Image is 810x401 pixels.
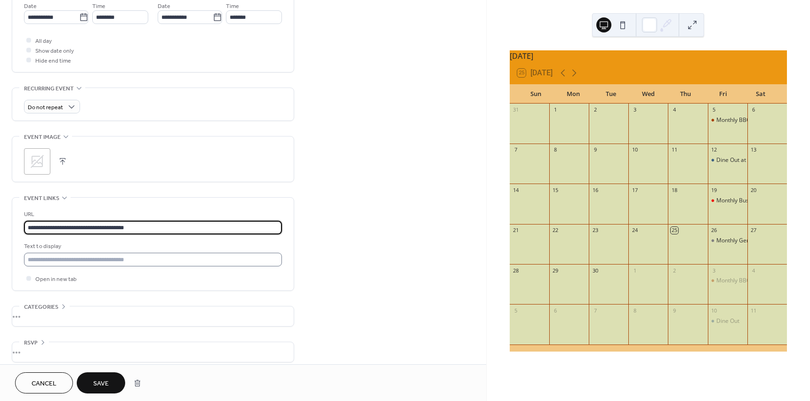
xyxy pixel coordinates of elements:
span: Event links [24,193,59,203]
span: Date [158,1,170,11]
div: 6 [552,307,559,314]
button: Save [77,372,125,393]
div: URL [24,209,280,219]
div: Dine Out at Redcliffe Tavern [708,156,747,164]
div: 9 [671,307,678,314]
div: Sun [517,85,555,104]
div: 28 [513,267,520,274]
div: 19 [711,186,718,193]
div: Monthly Bus Trip - Country Drive Lake Wyralong [708,197,747,205]
div: 31 [513,106,520,113]
div: [DATE] [510,50,787,62]
div: 12 [711,146,718,153]
div: 30 [592,267,599,274]
div: ••• [12,342,294,362]
span: Cancel [32,379,56,389]
div: ••• [12,306,294,326]
span: Save [93,379,109,389]
div: 8 [552,146,559,153]
div: 9 [592,146,599,153]
div: 17 [631,186,638,193]
span: RSVP [24,338,38,348]
div: Text to display [24,241,280,251]
span: Show date only [35,46,74,56]
div: 14 [513,186,520,193]
div: 27 [750,227,757,234]
div: 11 [750,307,757,314]
span: Categories [24,302,58,312]
span: Time [92,1,105,11]
div: Dine Out [716,317,739,325]
div: 29 [552,267,559,274]
div: Monthly BBQ [716,277,751,285]
span: All day [35,36,52,46]
div: 6 [750,106,757,113]
div: 20 [750,186,757,193]
div: 10 [631,146,638,153]
div: 3 [711,267,718,274]
div: 13 [750,146,757,153]
div: Monthly BBQ [708,277,747,285]
span: Hide end time [35,56,71,66]
div: Dine Out [708,317,747,325]
div: 22 [552,227,559,234]
div: Thu [667,85,705,104]
div: 10 [711,307,718,314]
div: 3 [631,106,638,113]
span: Event image [24,132,61,142]
div: Monthly BBQ [708,116,747,124]
span: Time [226,1,239,11]
span: Date [24,1,37,11]
div: Wed [629,85,667,104]
div: 7 [513,146,520,153]
div: 1 [631,267,638,274]
div: Dine Out at [GEOGRAPHIC_DATA] [716,156,804,164]
div: 2 [592,106,599,113]
div: Mon [554,85,592,104]
div: Tue [592,85,630,104]
span: Do not repeat [28,102,63,113]
div: 4 [671,106,678,113]
div: Monthly BBQ [716,116,751,124]
div: 5 [711,106,718,113]
div: 23 [592,227,599,234]
div: 25 [671,227,678,234]
button: Cancel [15,372,73,393]
div: 4 [750,267,757,274]
div: 11 [671,146,678,153]
div: 16 [592,186,599,193]
span: Open in new tab [35,274,77,284]
div: ; [24,148,50,175]
div: 26 [711,227,718,234]
div: 5 [513,307,520,314]
div: 21 [513,227,520,234]
span: Recurring event [24,84,74,94]
div: Sat [742,85,779,104]
div: 15 [552,186,559,193]
div: 2 [671,267,678,274]
div: 1 [552,106,559,113]
div: Monthly General Meeting - Redcliffe Golf Club [708,237,747,245]
div: Fri [705,85,742,104]
div: 8 [631,307,638,314]
div: 18 [671,186,678,193]
div: 7 [592,307,599,314]
div: 24 [631,227,638,234]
